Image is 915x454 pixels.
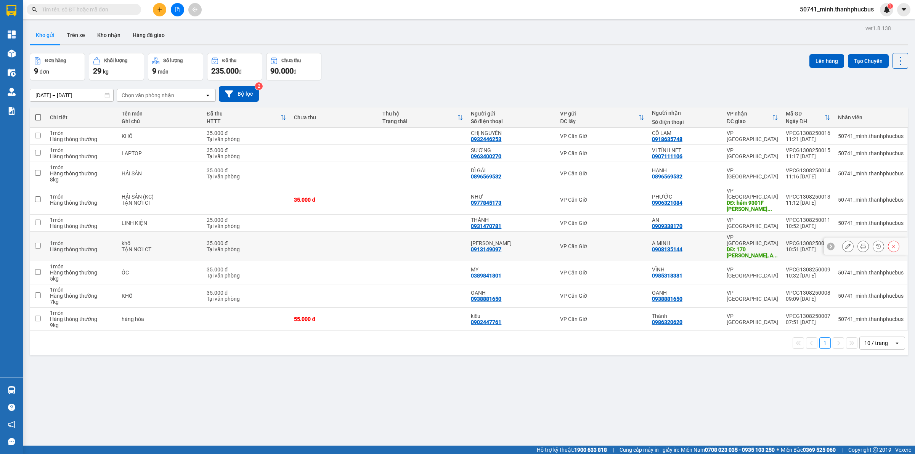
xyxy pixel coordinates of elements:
[652,147,719,153] div: VI TÍNH NET
[207,246,286,252] div: Tại văn phòng
[786,266,830,273] div: VPCG1308250009
[42,5,132,14] input: Tìm tên, số ĐT hoặc mã đơn
[786,136,830,142] div: 11:21 [DATE]
[50,164,114,170] div: 1 món
[8,107,16,115] img: solution-icon
[122,111,199,117] div: Tên món
[122,316,199,322] div: hàng hóa
[471,111,552,117] div: Người gửi
[471,173,501,180] div: 0896569532
[652,200,682,206] div: 0906321084
[50,263,114,270] div: 1 món
[786,313,830,319] div: VPCG1308250007
[786,240,830,246] div: VPCG1308250010
[8,69,16,77] img: warehouse-icon
[782,107,834,128] th: Toggle SortBy
[652,136,682,142] div: 0918635748
[471,273,501,279] div: 0389841801
[652,246,682,252] div: 0908135144
[652,110,719,116] div: Người nhận
[620,446,679,454] span: Cung cấp máy in - giấy in:
[471,240,552,246] div: LAM ĐIỀN
[8,88,16,96] img: warehouse-icon
[471,130,552,136] div: CHỊ NGUYÊN
[652,319,682,325] div: 0986320620
[471,223,501,229] div: 0931470781
[865,24,891,32] div: ver 1.8.138
[727,290,778,302] div: VP [GEOGRAPHIC_DATA]
[91,26,127,44] button: Kho nhận
[897,3,910,16] button: caret-down
[203,107,290,128] th: Toggle SortBy
[471,200,501,206] div: 0977845173
[803,447,836,453] strong: 0369 525 060
[727,111,772,117] div: VP nhận
[838,316,904,322] div: 50741_minh.thanhphucbus
[838,197,904,203] div: 50741_minh.thanhphucbus
[207,136,286,142] div: Tại văn phòng
[681,446,775,454] span: Miền Nam
[207,290,286,296] div: 35.000 đ
[50,299,114,305] div: 7 kg
[122,293,199,299] div: KHÔ
[50,130,114,136] div: 1 món
[294,69,297,75] span: đ
[652,167,719,173] div: HẠNH
[50,246,114,252] div: Hàng thông thường
[40,69,49,75] span: đơn
[50,147,114,153] div: 1 món
[122,194,199,200] div: HẢI SẢN (KC)
[30,53,85,80] button: Đơn hàng9đơn
[8,386,16,394] img: warehouse-icon
[471,313,552,319] div: kiều
[727,266,778,279] div: VP [GEOGRAPHIC_DATA]
[556,107,648,128] th: Toggle SortBy
[767,206,772,212] span: ...
[471,290,552,296] div: OANH
[652,313,719,319] div: Thành
[652,266,719,273] div: VĨNH
[266,53,321,80] button: Chưa thu90.000đ
[294,197,375,203] div: 35.000 đ
[652,153,682,159] div: 0907111106
[786,153,830,159] div: 11:17 [DATE]
[207,223,286,229] div: Tại văn phòng
[50,176,114,183] div: 8 kg
[294,316,375,322] div: 55.000 đ
[786,223,830,229] div: 10:52 [DATE]
[207,273,286,279] div: Tại văn phòng
[838,114,904,120] div: Nhân viên
[560,150,644,156] div: VP Cần Giờ
[838,170,904,176] div: 50741_minh.thanhphucbus
[32,7,37,12] span: search
[560,133,644,139] div: VP Cần Giờ
[50,287,114,293] div: 1 món
[727,234,778,246] div: VP [GEOGRAPHIC_DATA]
[207,118,280,124] div: HTTT
[883,6,890,13] img: icon-new-feature
[705,447,775,453] strong: 0708 023 035 - 0935 103 250
[574,447,607,453] strong: 1900 633 818
[838,133,904,139] div: 50741_minh.thanhphucbus
[786,217,830,223] div: VPCG1308250011
[8,421,15,428] span: notification
[819,337,831,349] button: 1
[652,273,682,279] div: 0985318381
[786,290,830,296] div: VPCG1308250008
[222,58,236,63] div: Đã thu
[652,296,682,302] div: 0938881650
[50,217,114,223] div: 1 món
[127,26,171,44] button: Hàng đã giao
[50,322,114,328] div: 9 kg
[786,118,824,124] div: Ngày ĐH
[652,290,719,296] div: OANH
[50,194,114,200] div: 1 món
[560,170,644,176] div: VP Cần Giờ
[786,147,830,153] div: VPCG1308250015
[50,293,114,299] div: Hàng thông thường
[8,438,15,445] span: message
[652,223,682,229] div: 0909338170
[560,220,644,226] div: VP Cần Giờ
[727,167,778,180] div: VP [GEOGRAPHIC_DATA]
[889,3,891,9] span: 1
